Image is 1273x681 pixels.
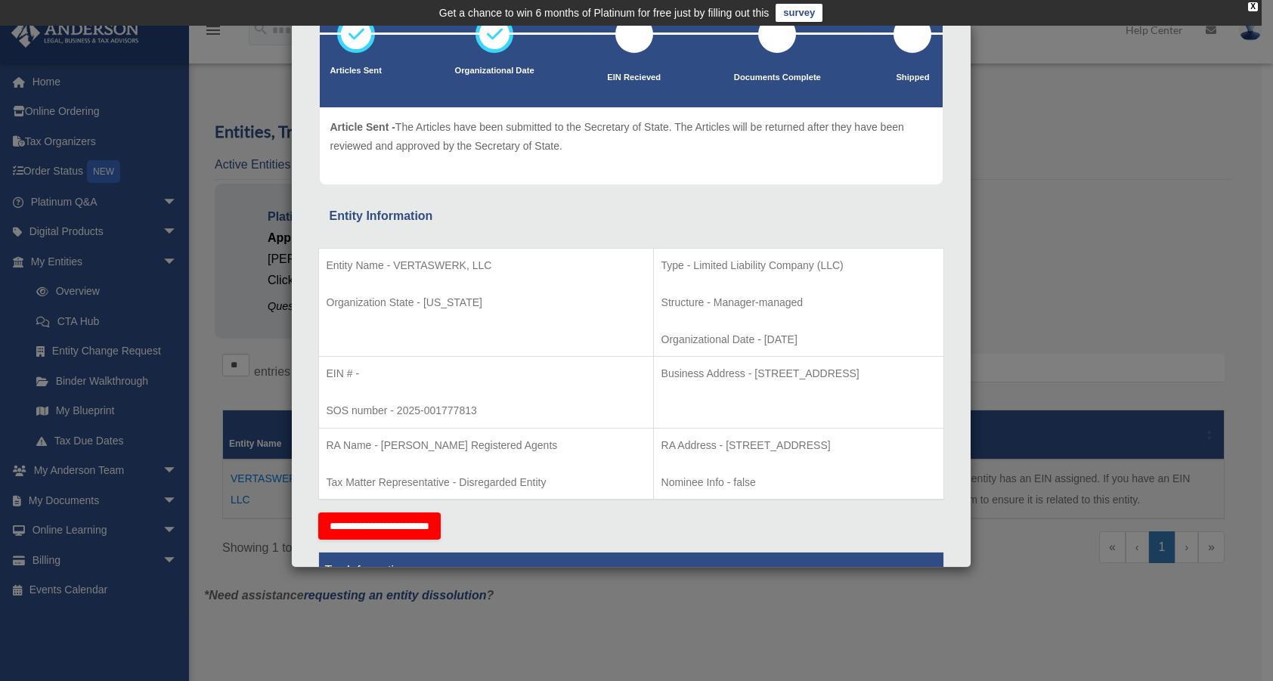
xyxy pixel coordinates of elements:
[661,293,936,312] p: Structure - Manager-managed
[327,401,646,420] p: SOS number - 2025-001777813
[327,256,646,275] p: Entity Name - VERTASWERK, LLC
[327,436,646,455] p: RA Name - [PERSON_NAME] Registered Agents
[330,63,382,79] p: Articles Sent
[661,436,936,455] p: RA Address - [STREET_ADDRESS]
[330,206,933,227] div: Entity Information
[607,70,661,85] p: EIN Recieved
[439,4,770,22] div: Get a chance to win 6 months of Platinum for free just by filling out this
[327,293,646,312] p: Organization State - [US_STATE]
[894,70,931,85] p: Shipped
[327,364,646,383] p: EIN # -
[734,70,821,85] p: Documents Complete
[1248,2,1258,11] div: close
[661,473,936,492] p: Nominee Info - false
[661,256,936,275] p: Type - Limited Liability Company (LLC)
[318,553,943,590] th: Tax Information
[661,330,936,349] p: Organizational Date - [DATE]
[661,364,936,383] p: Business Address - [STREET_ADDRESS]
[776,4,822,22] a: survey
[455,63,534,79] p: Organizational Date
[330,121,395,133] span: Article Sent -
[330,118,932,155] p: The Articles have been submitted to the Secretary of State. The Articles will be returned after t...
[327,473,646,492] p: Tax Matter Representative - Disregarded Entity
